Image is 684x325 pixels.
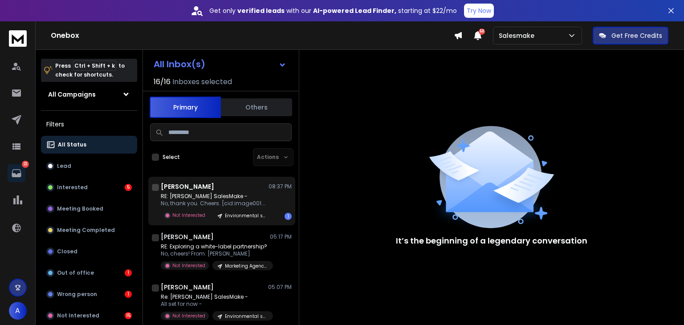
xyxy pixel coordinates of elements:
[41,136,137,154] button: All Status
[57,269,94,276] p: Out of office
[57,248,77,255] p: Closed
[161,283,214,292] h1: [PERSON_NAME]
[150,97,221,118] button: Primary
[161,200,268,207] p: No, thank you. Cheers. [cid:image001.png@01DC0B8E.2EDBA380]
[9,30,27,47] img: logo
[269,183,292,190] p: 08:37 PM
[161,293,268,301] p: Re: [PERSON_NAME] SalesMake -
[161,250,268,257] p: No, cheers! From: [PERSON_NAME]
[161,193,268,200] p: RE: [PERSON_NAME] SalesMake -
[499,31,538,40] p: Salesmake
[172,313,205,319] p: Not Interested
[225,212,268,219] p: Environmental services / 11-20 / [GEOGRAPHIC_DATA]
[464,4,494,18] button: Try Now
[479,28,485,35] span: 50
[209,6,457,15] p: Get only with our starting at $22/mo
[51,30,454,41] h1: Onebox
[41,118,137,130] h3: Filters
[396,235,587,247] p: It’s the beginning of a legendary conversation
[58,141,86,148] p: All Status
[225,263,268,269] p: Marketing Agency Owners
[41,200,137,218] button: Meeting Booked
[57,227,115,234] p: Meeting Completed
[161,301,268,308] p: All set for now -
[154,77,171,87] span: 16 / 16
[161,232,214,241] h1: [PERSON_NAME]
[313,6,396,15] strong: AI-powered Lead Finder,
[163,154,180,161] label: Select
[172,212,205,219] p: Not Interested
[154,60,205,69] h1: All Inbox(s)
[41,85,137,103] button: All Campaigns
[9,302,27,320] button: A
[55,61,125,79] p: Press to check for shortcuts.
[172,77,232,87] h3: Inboxes selected
[161,243,268,250] p: RE: Exploring a white-label partnership?
[41,307,137,325] button: Not Interested15
[41,179,137,196] button: Interested5
[57,162,71,170] p: Lead
[125,269,132,276] div: 1
[285,213,292,220] div: 1
[270,233,292,240] p: 05:17 PM
[125,291,132,298] div: 1
[593,27,668,45] button: Get Free Credits
[41,157,137,175] button: Lead
[41,221,137,239] button: Meeting Completed
[57,312,99,319] p: Not Interested
[125,184,132,191] div: 5
[147,55,293,73] button: All Inbox(s)
[57,291,97,298] p: Wrong person
[48,90,96,99] h1: All Campaigns
[611,31,662,40] p: Get Free Credits
[161,182,214,191] h1: [PERSON_NAME]
[41,243,137,260] button: Closed
[57,205,103,212] p: Meeting Booked
[225,313,268,320] p: Environmental services / 11-20 / [GEOGRAPHIC_DATA]
[8,164,25,182] a: 22
[22,161,29,168] p: 22
[57,184,88,191] p: Interested
[41,264,137,282] button: Out of office1
[172,262,205,269] p: Not Interested
[467,6,491,15] p: Try Now
[125,312,132,319] div: 15
[268,284,292,291] p: 05:07 PM
[237,6,285,15] strong: verified leads
[221,97,292,117] button: Others
[73,61,116,71] span: Ctrl + Shift + k
[41,285,137,303] button: Wrong person1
